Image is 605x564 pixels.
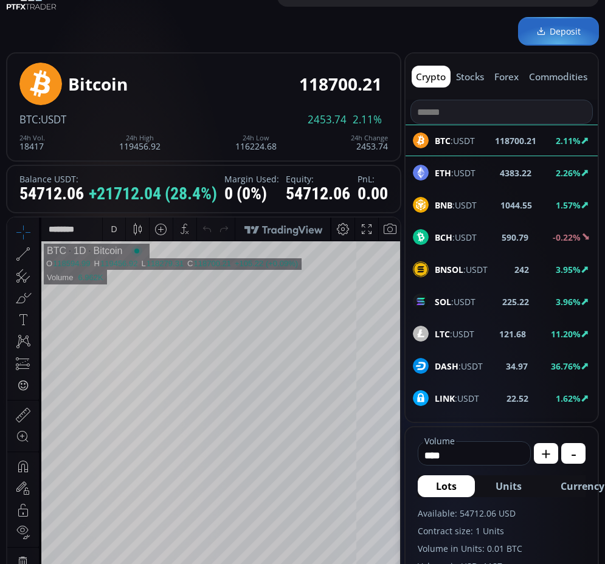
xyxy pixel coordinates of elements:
span: 2453.74 [308,114,347,125]
span: 2.11% [353,114,382,125]
div: 1y [61,498,71,508]
button: commodities [524,66,592,88]
div: 24h High [119,134,161,142]
div: 118700.21 [187,41,224,50]
span: Deposit [536,25,581,38]
div: D [103,7,109,16]
div: 118594.99 [46,41,83,50]
button: stocks [452,66,489,88]
b: 34.97 [506,360,528,373]
div: C [180,41,186,50]
b: BNSOL [435,264,463,275]
span: :USDT [435,295,475,308]
b: BCH [435,232,452,243]
button: Units [477,475,540,497]
b: 590.79 [502,231,528,244]
button: - [561,443,586,464]
div: 2453.74 [351,134,388,151]
div: 6.962K [71,55,95,64]
span: Units [496,479,522,493]
b: LINK [435,393,455,404]
span: :USDT [435,167,475,179]
div: Toggle Percentage [328,492,345,515]
span: :USDT [435,360,483,373]
div: 119456.92 [93,41,130,50]
b: 2.26% [556,167,581,179]
b: 3.95% [556,264,581,275]
div: 119456.92 [119,134,161,151]
div: 0 (0%) [224,185,279,204]
div: Go to [163,492,182,515]
div: Hide Drawings Toolbar [28,463,33,480]
button: + [534,443,558,464]
button: Lots [418,475,475,497]
span: :USDT [435,199,477,211]
div: 24h Change [351,134,388,142]
span: :USDT [38,112,66,126]
label: Equity: [286,174,350,184]
div: Market open [124,28,135,39]
label: Margin Used: [224,174,279,184]
div: 24h Vol. [19,134,45,142]
span: Lots [436,479,457,493]
b: DASH [435,360,458,372]
button: crypto [412,66,451,88]
b: 11.20% [551,328,581,340]
b: 225.22 [502,295,529,308]
span: +21712.04 (28.4%) [89,185,217,204]
label: PnL: [358,174,388,184]
span: :USDT [435,263,488,276]
div: Toggle Log Scale [345,492,365,515]
b: 1.57% [556,199,581,211]
b: 22.52 [506,392,528,405]
b: 242 [514,263,529,276]
div: BTC [40,28,59,39]
div: +105.22 (+0.09%) [227,41,291,50]
div: 3m [79,498,91,508]
div: 18417 [19,134,45,151]
b: 1044.55 [500,199,532,211]
span: 10:53:25 (UTC) [254,498,313,508]
a: Deposit [518,17,599,46]
b: BNB [435,199,452,211]
button: forex [490,66,524,88]
b: 3.96% [556,296,581,308]
div: 5d [120,498,130,508]
div: 5y [44,498,53,508]
div: auto [370,498,386,508]
div: Bitcoin [78,28,115,39]
div: 54712.06 [19,185,217,204]
b: 1.62% [556,393,581,404]
label: Balance USDT: [19,174,217,184]
span: BTC [19,112,38,126]
div: 1m [99,498,111,508]
b: -0.22% [553,232,581,243]
div: 118700.21 [299,75,382,94]
div:  [11,162,21,174]
div: Volume [40,55,66,64]
label: Available: 54712.06 USD [418,507,586,520]
b: LTC [435,328,450,340]
span: :USDT [435,392,479,405]
div: 0.00 [358,185,388,204]
div: Bitcoin [68,75,128,94]
div: 118279.31 [139,41,176,50]
b: 121.68 [499,328,526,340]
label: Volume in Units: 0.01 BTC [418,542,586,555]
div: Toggle Auto Scale [365,492,390,515]
div: O [39,41,46,50]
div: 1D [59,28,78,39]
span: :USDT [435,231,477,244]
div: L [134,41,139,50]
div: 1d [137,498,147,508]
span: :USDT [435,328,474,340]
b: 4383.22 [500,167,531,179]
b: ETH [435,167,451,179]
div: 116224.68 [235,134,277,151]
div: log [350,498,361,508]
span: Currency [561,479,604,493]
div: H [87,41,93,50]
button: 10:53:25 (UTC) [250,492,317,515]
label: Contract size: 1 Units [418,524,586,537]
div: 24h Low [235,134,277,142]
